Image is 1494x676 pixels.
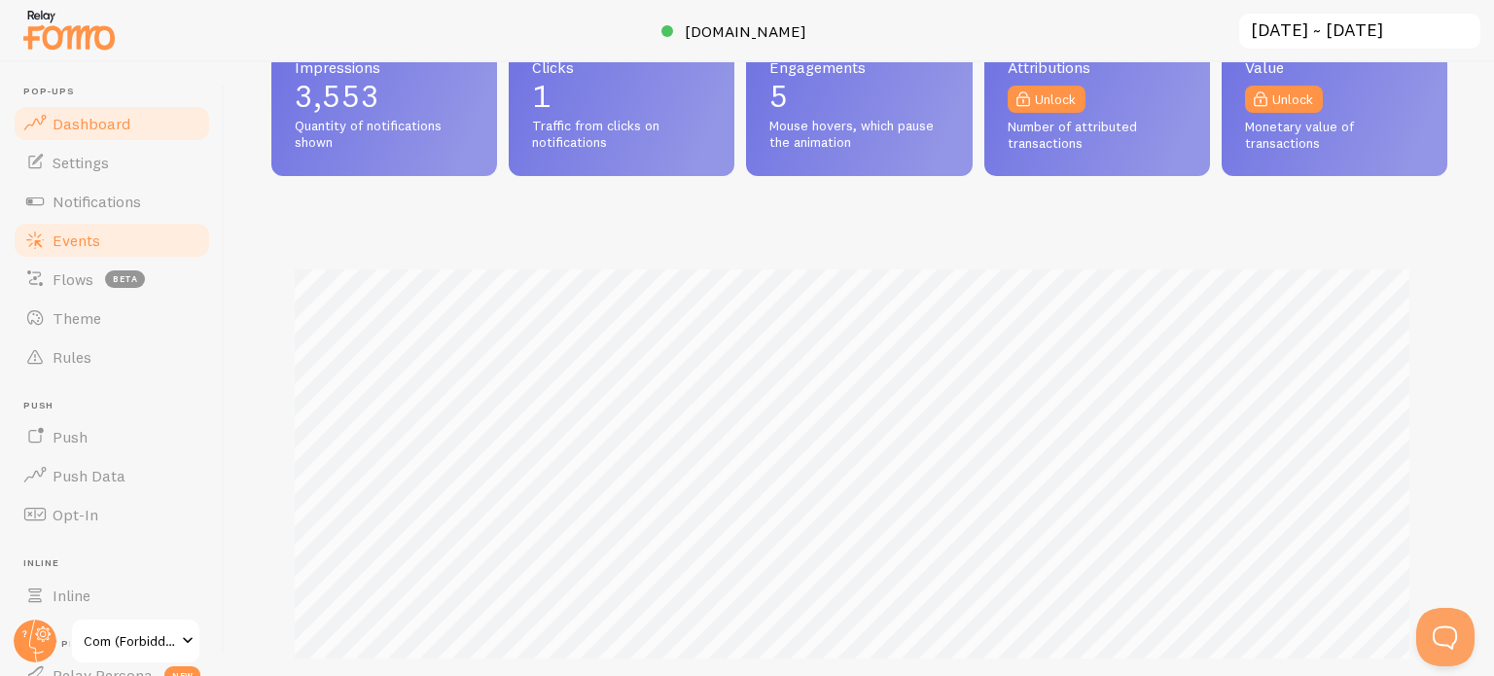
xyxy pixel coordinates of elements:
[53,308,101,328] span: Theme
[53,427,88,446] span: Push
[295,59,474,75] span: Impressions
[105,270,145,288] span: beta
[1008,59,1187,75] span: Attributions
[12,576,212,615] a: Inline
[12,104,212,143] a: Dashboard
[12,182,212,221] a: Notifications
[1008,119,1187,153] span: Number of attributed transactions
[295,81,474,112] p: 3,553
[532,59,711,75] span: Clicks
[1416,608,1475,666] iframe: Help Scout Beacon - Open
[53,192,141,211] span: Notifications
[70,618,201,664] a: Com (Forbiddenfruit)
[84,629,176,653] span: Com (Forbiddenfruit)
[23,400,212,412] span: Push
[1245,86,1323,113] a: Unlock
[1245,59,1424,75] span: Value
[1245,119,1424,153] span: Monetary value of transactions
[53,114,130,133] span: Dashboard
[12,417,212,456] a: Push
[53,466,125,485] span: Push Data
[53,153,109,172] span: Settings
[23,86,212,98] span: Pop-ups
[53,505,98,524] span: Opt-In
[23,557,212,570] span: Inline
[12,495,212,534] a: Opt-In
[53,269,93,289] span: Flows
[12,456,212,495] a: Push Data
[12,260,212,299] a: Flows beta
[769,118,948,152] span: Mouse hovers, which pause the animation
[769,59,948,75] span: Engagements
[53,347,91,367] span: Rules
[532,81,711,112] p: 1
[295,118,474,152] span: Quantity of notifications shown
[769,81,948,112] p: 5
[53,586,90,605] span: Inline
[53,231,100,250] span: Events
[20,5,118,54] img: fomo-relay-logo-orange.svg
[12,143,212,182] a: Settings
[1008,86,1085,113] a: Unlock
[12,299,212,338] a: Theme
[12,338,212,376] a: Rules
[532,118,711,152] span: Traffic from clicks on notifications
[12,221,212,260] a: Events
